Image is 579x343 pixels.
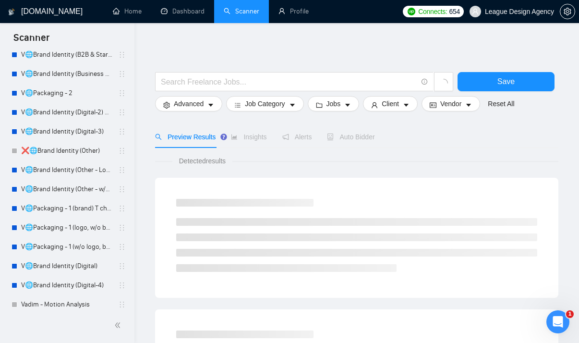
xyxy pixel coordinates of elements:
[371,101,378,109] span: user
[118,51,126,59] span: holder
[282,133,312,141] span: Alerts
[363,96,418,111] button: userClientcaret-down
[472,8,479,15] span: user
[231,133,266,141] span: Insights
[118,109,126,116] span: holder
[172,156,232,166] span: Detected results
[344,101,351,109] span: caret-down
[21,199,112,218] a: V🌐Packaging - 1 (brand) T changed 24/09
[118,185,126,193] span: holder
[21,160,112,180] a: V🌐Brand Identity (Other - Logo) 08/10 hurray
[439,79,448,87] span: loading
[465,101,472,109] span: caret-down
[118,147,126,155] span: holder
[118,89,126,97] span: holder
[546,310,569,333] iframe: Intercom live chat
[418,6,447,17] span: Connects:
[21,84,112,103] a: V🌐Packaging - 2
[161,76,417,88] input: Search Freelance Jobs...
[6,31,57,51] span: Scanner
[21,295,112,314] a: Vadim - Motion Analysis
[21,103,112,122] a: V🌐Brand Identity (Digital-2) 29/10 350 symbols+budget
[488,98,514,109] a: Reset All
[403,101,410,109] span: caret-down
[118,243,126,251] span: holder
[163,101,170,109] span: setting
[422,96,480,111] button: idcardVendorcaret-down
[113,7,142,15] a: homeHome
[224,7,259,15] a: searchScanner
[118,224,126,232] span: holder
[155,134,162,140] span: search
[382,98,399,109] span: Client
[21,141,112,160] a: ❌🌐Brand Identity (Other)
[21,64,112,84] a: V🌐Brand Identity (Business & Sales) let's start end 15/10
[566,310,574,318] span: 1
[308,96,360,111] button: folderJobscaret-down
[118,282,126,289] span: holder
[174,98,204,109] span: Advanced
[234,101,241,109] span: bars
[408,8,415,15] img: upwork-logo.png
[118,262,126,270] span: holder
[422,79,428,85] span: info-circle
[327,134,334,140] span: robot
[245,98,285,109] span: Job Category
[21,45,112,64] a: V🌐Brand Identity (B2B & Startup)
[118,128,126,135] span: holder
[327,133,374,141] span: Auto Bidder
[114,320,124,330] span: double-left
[118,301,126,308] span: holder
[118,205,126,212] span: holder
[430,101,436,109] span: idcard
[326,98,341,109] span: Jobs
[560,4,575,19] button: setting
[440,98,461,109] span: Vendor
[161,7,205,15] a: dashboardDashboard
[21,122,112,141] a: V🌐Brand Identity (Digital-3)
[21,276,112,295] a: V🌐Brand Identity (Digital-4)
[219,133,228,141] div: Tooltip anchor
[21,218,112,237] a: V🌐Packaging - 1 (logo, w/o brand)
[289,101,296,109] span: caret-down
[118,70,126,78] span: holder
[497,75,515,87] span: Save
[21,237,112,257] a: V🌐Packaging - 1 (w/o logo, brand) shorter 15/10
[560,8,575,15] a: setting
[21,257,112,276] a: V🌐Brand Identity (Digital)
[155,133,216,141] span: Preview Results
[207,101,214,109] span: caret-down
[155,96,222,111] button: settingAdvancedcaret-down
[282,134,289,140] span: notification
[316,101,323,109] span: folder
[278,7,309,15] a: userProfile
[8,4,15,20] img: logo
[449,6,460,17] span: 654
[458,72,555,91] button: Save
[226,96,303,111] button: barsJob Categorycaret-down
[118,166,126,174] span: holder
[21,180,112,199] a: V🌐Brand Identity (Other - w/o Logo) hurray finally 08/10
[231,134,238,140] span: area-chart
